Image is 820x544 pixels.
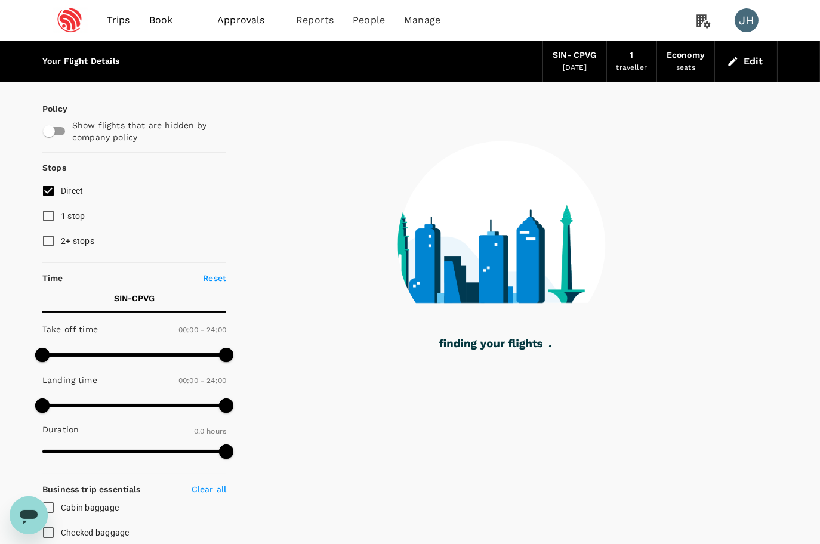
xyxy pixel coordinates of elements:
[42,323,98,335] p: Take off time
[735,8,759,32] div: JH
[61,211,85,221] span: 1 stop
[439,339,542,350] g: finding your flights
[42,55,119,68] div: Your Flight Details
[42,7,97,33] img: Espressif Systems Singapore Pte Ltd
[563,62,587,74] div: [DATE]
[42,272,63,284] p: Time
[72,119,218,143] p: Show flights that are hidden by company policy
[353,13,385,27] span: People
[149,13,173,27] span: Book
[667,49,705,62] div: Economy
[192,483,226,495] p: Clear all
[61,503,119,512] span: Cabin baggage
[42,103,53,115] p: Policy
[676,62,695,74] div: seats
[194,427,226,435] span: 0.0 hours
[217,13,277,27] span: Approvals
[296,13,334,27] span: Reports
[404,13,440,27] span: Manage
[553,49,596,62] div: SIN - CPVG
[61,186,84,196] span: Direct
[114,292,155,304] p: SIN - CPVG
[42,484,141,494] strong: Business trip essentials
[203,272,226,284] p: Reset
[630,49,633,62] div: 1
[616,62,647,74] div: traveller
[61,528,130,537] span: Checked baggage
[549,345,551,347] g: .
[10,496,48,534] iframe: Button to launch messaging window
[178,326,226,334] span: 00:00 - 24:00
[42,374,97,386] p: Landing time
[61,236,94,246] span: 2+ stops
[725,52,767,71] button: Edit
[107,13,130,27] span: Trips
[178,376,226,385] span: 00:00 - 24:00
[42,163,66,172] strong: Stops
[42,424,79,435] p: Duration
